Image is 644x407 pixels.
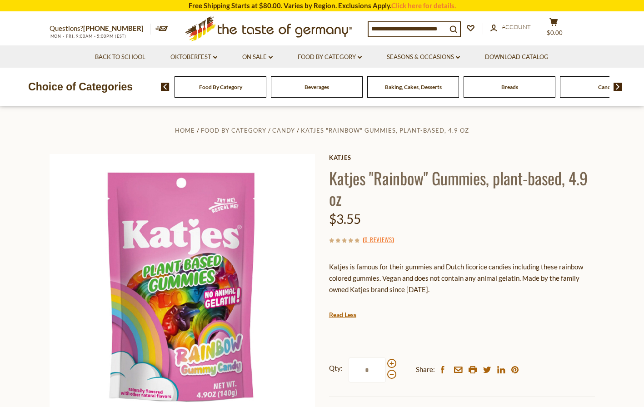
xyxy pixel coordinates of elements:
input: Qty: [349,357,386,382]
a: Home [175,127,195,134]
img: next arrow [614,83,622,91]
a: Back to School [95,52,145,62]
span: $0.00 [547,29,563,36]
a: Food By Category [199,84,242,90]
a: On Sale [242,52,273,62]
a: Beverages [305,84,329,90]
span: $3.55 [329,211,361,227]
a: Read Less [329,310,356,319]
span: MON - FRI, 9:00AM - 5:00PM (EST) [50,34,127,39]
a: Account [490,22,531,32]
button: $0.00 [540,18,568,40]
a: [PHONE_NUMBER] [83,24,144,32]
a: Candy [598,84,614,90]
h1: Katjes "Rainbow" Gummies, plant-based, 4.9 oz [329,168,595,208]
a: Baking, Cakes, Desserts [385,84,442,90]
a: Candy [272,127,295,134]
a: Katjes [329,154,595,161]
img: previous arrow [161,83,170,91]
a: Breads [501,84,518,90]
a: Katjes "Rainbow" Gummies, plant-based, 4.9 oz [301,127,469,134]
span: ( ) [363,235,394,244]
a: Download Catalog [485,52,549,62]
a: Seasons & Occasions [387,52,460,62]
p: Questions? [50,23,150,35]
strong: Qty: [329,362,343,374]
p: Katjes is famous for their gummies and Dutch licorice candies including these rainbow colored gum... [329,261,595,295]
span: Share: [416,364,435,375]
span: Account [502,23,531,30]
a: Click here for details. [391,1,456,10]
a: Oktoberfest [170,52,217,62]
a: Food By Category [201,127,266,134]
a: Food By Category [298,52,362,62]
a: 0 Reviews [364,235,392,245]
